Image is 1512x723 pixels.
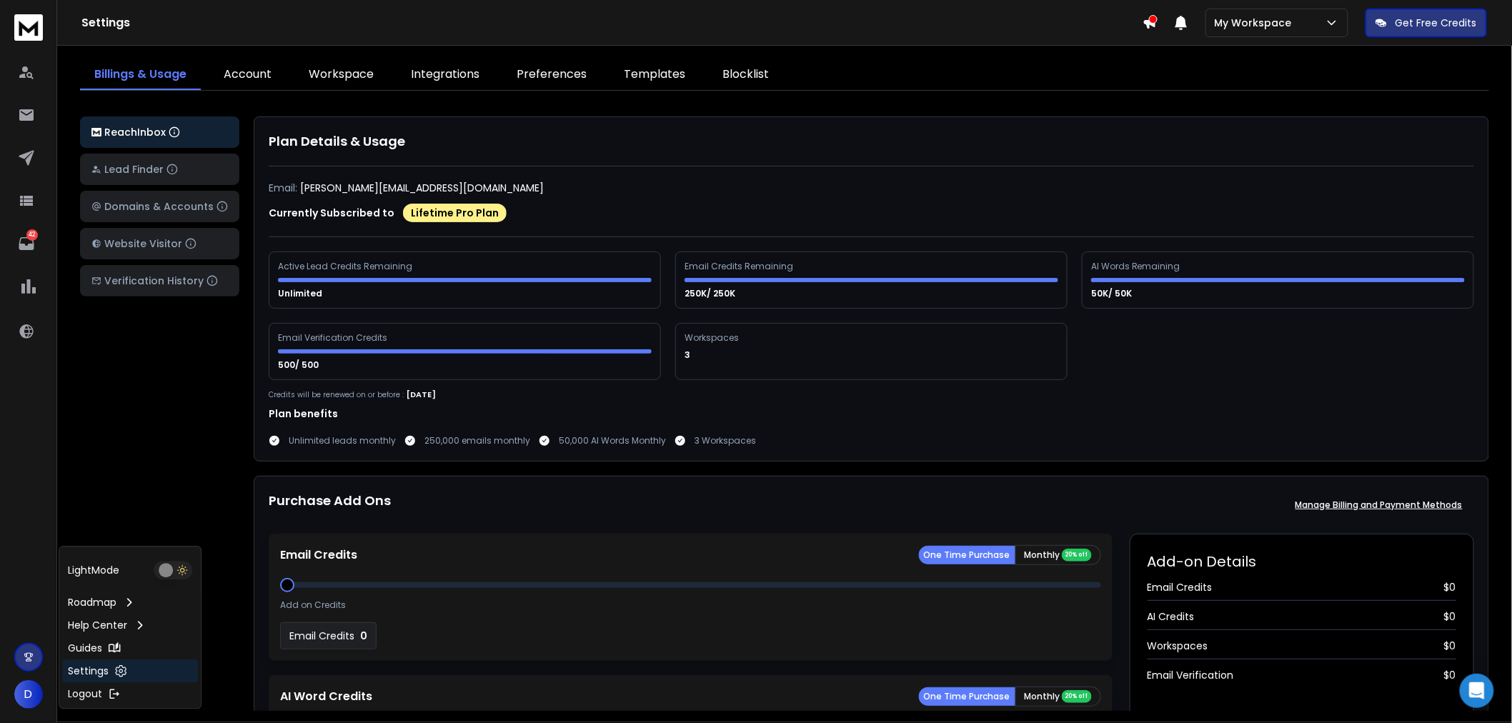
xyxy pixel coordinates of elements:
[685,261,795,272] div: Email Credits Remaining
[1215,16,1298,30] p: My Workspace
[80,154,239,185] button: Lead Finder
[14,14,43,41] img: logo
[1284,491,1474,519] button: Manage Billing and Payment Methods
[1091,288,1134,299] p: 50K/ 50K
[81,14,1143,31] h1: Settings
[269,389,404,400] p: Credits will be renewed on or before :
[68,618,127,632] p: Help Center
[502,60,601,90] a: Preferences
[1444,668,1456,682] span: $ 0
[1148,580,1213,594] span: Email Credits
[68,595,116,609] p: Roadmap
[269,131,1474,151] h1: Plan Details & Usage
[280,688,372,705] p: AI Word Credits
[685,332,741,344] div: Workspaces
[269,206,394,220] p: Currently Subscribed to
[610,60,700,90] a: Templates
[685,288,737,299] p: 250K/ 250K
[91,128,101,137] img: logo
[1444,609,1456,624] span: $ 0
[424,435,530,447] p: 250,000 emails monthly
[62,614,198,637] a: Help Center
[269,407,1474,421] h1: Plan benefits
[269,181,297,195] p: Email:
[62,659,198,682] a: Settings
[280,599,346,611] p: Add on Credits
[68,563,119,577] p: Light Mode
[14,680,43,709] button: D
[1015,545,1101,565] button: Monthly 20% off
[68,641,102,655] p: Guides
[12,229,41,258] a: 42
[407,389,436,401] p: [DATE]
[289,435,396,447] p: Unlimited leads monthly
[80,191,239,222] button: Domains & Accounts
[209,60,286,90] a: Account
[80,116,239,148] button: ReachInbox
[26,229,38,241] p: 42
[397,60,494,90] a: Integrations
[919,546,1015,564] button: One Time Purchase
[1460,674,1494,708] div: Open Intercom Messenger
[360,629,367,643] p: 0
[269,491,391,519] h1: Purchase Add Ons
[1148,609,1195,624] span: AI Credits
[294,60,388,90] a: Workspace
[278,359,321,371] p: 500/ 500
[695,435,756,447] p: 3 Workspaces
[62,637,198,659] a: Guides
[1148,552,1456,572] h2: Add-on Details
[1366,9,1487,37] button: Get Free Credits
[280,547,357,564] p: Email Credits
[1015,687,1101,707] button: Monthly 20% off
[1396,16,1477,30] p: Get Free Credits
[1062,549,1092,562] div: 20% off
[1295,499,1463,511] p: Manage Billing and Payment Methods
[1148,668,1234,682] span: Email Verification
[1444,580,1456,594] span: $ 0
[1148,639,1208,653] span: Workspaces
[919,687,1015,706] button: One Time Purchase
[1062,690,1092,703] div: 20% off
[708,60,783,90] a: Blocklist
[685,349,692,361] p: 3
[80,265,239,296] button: Verification History
[68,687,102,701] p: Logout
[278,288,324,299] p: Unlimited
[289,629,354,643] p: Email Credits
[1444,639,1456,653] span: $ 0
[300,181,544,195] p: [PERSON_NAME][EMAIL_ADDRESS][DOMAIN_NAME]
[80,60,201,90] a: Billings & Usage
[403,204,507,222] div: Lifetime Pro Plan
[559,435,666,447] p: 50,000 AI Words Monthly
[62,591,198,614] a: Roadmap
[278,332,389,344] div: Email Verification Credits
[278,261,414,272] div: Active Lead Credits Remaining
[1091,261,1183,272] div: AI Words Remaining
[68,664,109,678] p: Settings
[80,228,239,259] button: Website Visitor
